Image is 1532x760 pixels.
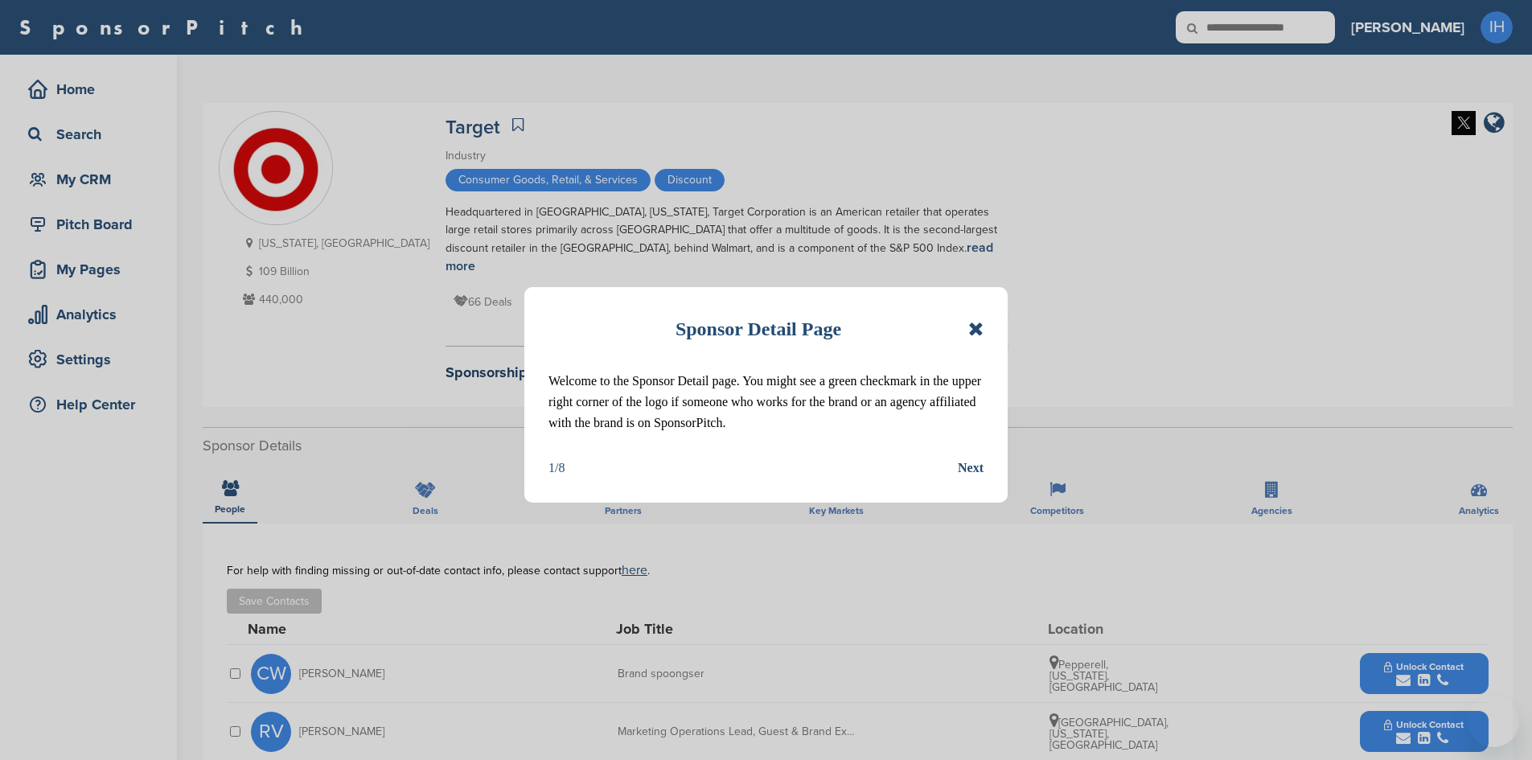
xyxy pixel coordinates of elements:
[548,458,565,479] div: 1/8
[1468,696,1519,747] iframe: Button to launch messaging window
[958,458,984,479] button: Next
[548,371,984,433] p: Welcome to the Sponsor Detail page. You might see a green checkmark in the upper right corner of ...
[676,311,841,347] h1: Sponsor Detail Page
